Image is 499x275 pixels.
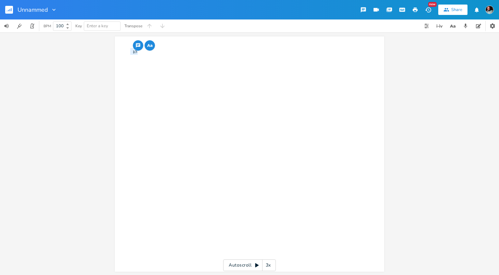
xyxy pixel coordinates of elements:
div: Transpose [124,24,142,28]
div: New [428,2,437,7]
span: הִנֵּה֩ [130,48,137,54]
span: Unnammed [18,7,48,13]
div: Autoscroll [223,259,276,271]
span: Enter a key [87,23,108,29]
div: BPM [44,24,51,28]
button: Share [438,5,467,15]
img: Chris Luchies [485,6,494,14]
div: Share [451,7,462,13]
div: 3x [262,259,274,271]
div: Key [75,24,82,28]
button: New [422,4,435,16]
